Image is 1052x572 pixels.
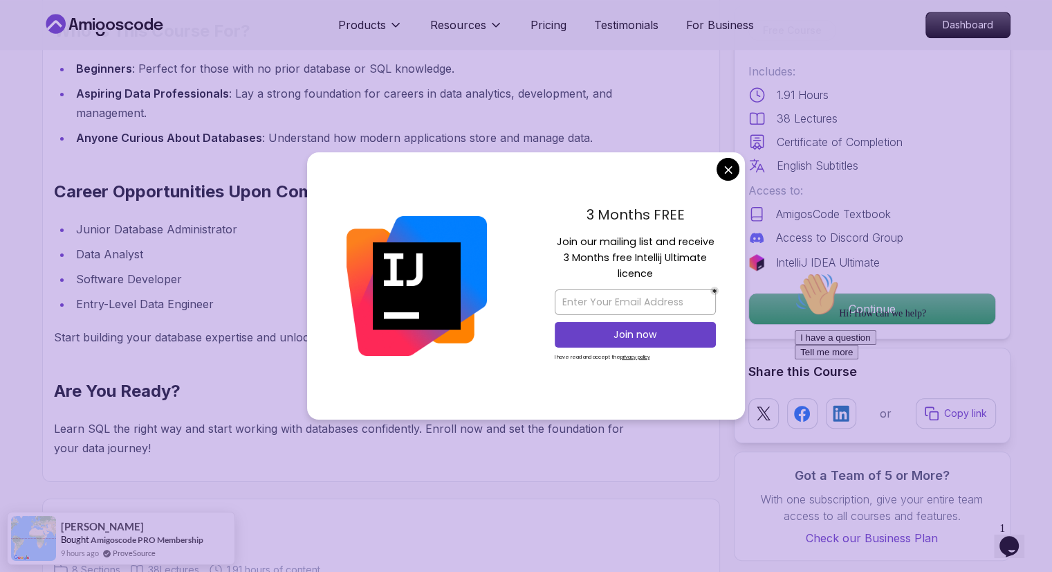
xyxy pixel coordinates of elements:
[994,517,1038,558] iframe: chat widget
[430,17,503,44] button: Resources
[748,182,996,199] p: Access to:
[776,254,880,271] p: IntelliJ IDEA Ultimate
[777,110,838,127] p: 38 Lectures
[11,516,56,561] img: provesource social proof notification image
[6,78,69,93] button: Tell me more
[748,63,996,80] p: Includes:
[338,17,403,44] button: Products
[54,521,708,541] h2: Course Curriculum
[72,220,643,239] li: Junior Database Administrator
[748,491,996,524] p: With one subscription, give your entire team access to all courses and features.
[72,84,643,123] li: : Lay a strong foundation for careers in data analytics, development, and management.
[748,530,996,546] a: Check our Business Plan
[789,267,1038,510] iframe: chat widget
[76,62,132,75] strong: Beginners
[72,128,643,148] li: : Understand how modern applications store and manage data.
[748,293,996,325] button: Continue
[925,12,1011,38] a: Dashboard
[72,244,643,264] li: Data Analyst
[76,131,262,145] strong: Anyone Curious About Databases
[61,534,89,545] span: Bought
[777,134,903,150] p: Certificate of Completion
[54,380,643,402] h2: Are You Ready?
[430,17,486,33] p: Resources
[6,64,87,78] button: I have a question
[776,229,903,246] p: Access to Discord Group
[54,181,643,203] h2: Career Opportunities Upon Completion
[686,17,754,33] a: For Business
[776,206,891,222] p: AmigosCode Textbook
[72,269,643,289] li: Software Developer
[530,17,566,33] a: Pricing
[777,157,858,174] p: English Subtitles
[6,42,137,52] span: Hi! How can we help?
[926,12,1010,37] p: Dashboard
[6,6,50,50] img: :wave:
[338,17,386,33] p: Products
[594,17,658,33] a: Testimonials
[748,254,765,271] img: jetbrains logo
[54,419,643,458] p: Learn SQL the right way and start working with databases confidently. Enroll now and set the foun...
[113,547,156,559] a: ProveSource
[54,328,643,347] p: Start building your database expertise and unlock the doors to a data-driven career.
[6,6,255,93] div: 👋Hi! How can we help?I have a questionTell me more
[749,294,995,324] p: Continue
[748,466,996,485] h3: Got a Team of 5 or More?
[72,294,643,314] li: Entry-Level Data Engineer
[61,547,99,559] span: 9 hours ago
[748,362,996,382] h2: Share this Course
[76,87,229,100] strong: Aspiring Data Professionals
[72,59,643,78] li: : Perfect for those with no prior database or SQL knowledge.
[777,87,829,103] p: 1.91 Hours
[91,535,203,545] a: Amigoscode PRO Membership
[61,521,144,533] span: [PERSON_NAME]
